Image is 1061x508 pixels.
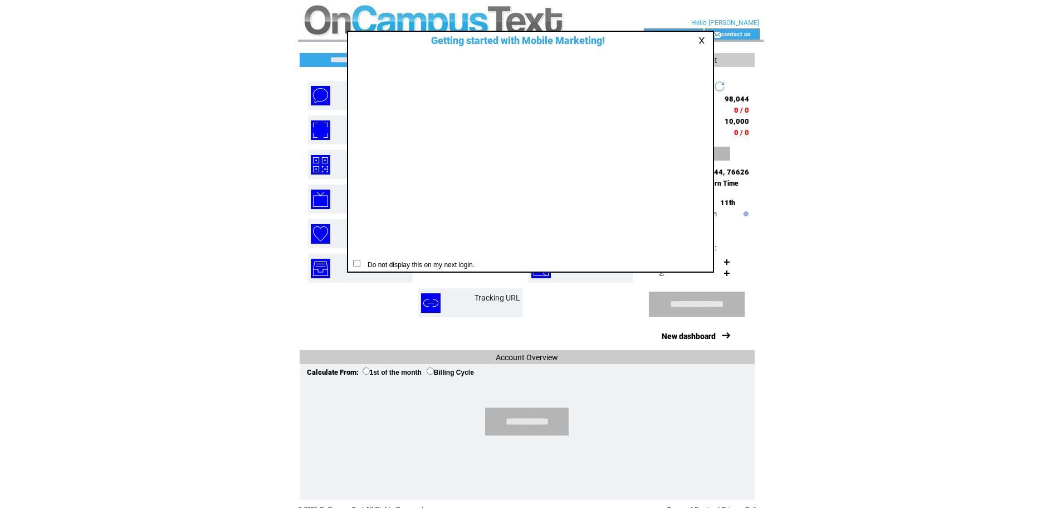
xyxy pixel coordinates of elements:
[662,332,716,341] a: New dashboard
[734,128,749,137] span: 0 / 0
[721,30,751,37] a: contact us
[691,19,759,27] span: Hello [PERSON_NAME]
[421,293,441,313] img: tracking-url.png
[362,261,475,269] span: Do not display this on my next login.
[496,353,558,362] span: Account Overview
[725,95,749,103] span: 98,044
[311,86,330,105] img: text-blast.png
[311,190,330,209] img: text-to-screen.png
[698,180,739,187] span: Eastern Time
[720,199,735,207] span: 11th
[363,367,370,375] input: 1st of the month
[311,224,330,244] img: birthday-wishes.png
[661,30,669,39] img: account_icon.gif
[307,368,359,376] span: Calculate From:
[311,259,330,278] img: inbox.png
[420,35,605,46] span: Getting started with Mobile Marketing!
[427,367,434,375] input: Billing Cycle
[725,117,749,125] span: 10,000
[741,211,749,216] img: help.gif
[659,269,664,277] span: 2.
[713,30,721,39] img: contact_us_icon.gif
[311,155,330,175] img: qr-codes.png
[427,369,474,376] label: Billing Cycle
[475,293,520,302] a: Tracking URL
[701,168,749,176] span: 71444, 76626
[311,120,330,140] img: mobile-coupons.png
[734,106,749,114] span: 0 / 0
[363,369,422,376] label: 1st of the month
